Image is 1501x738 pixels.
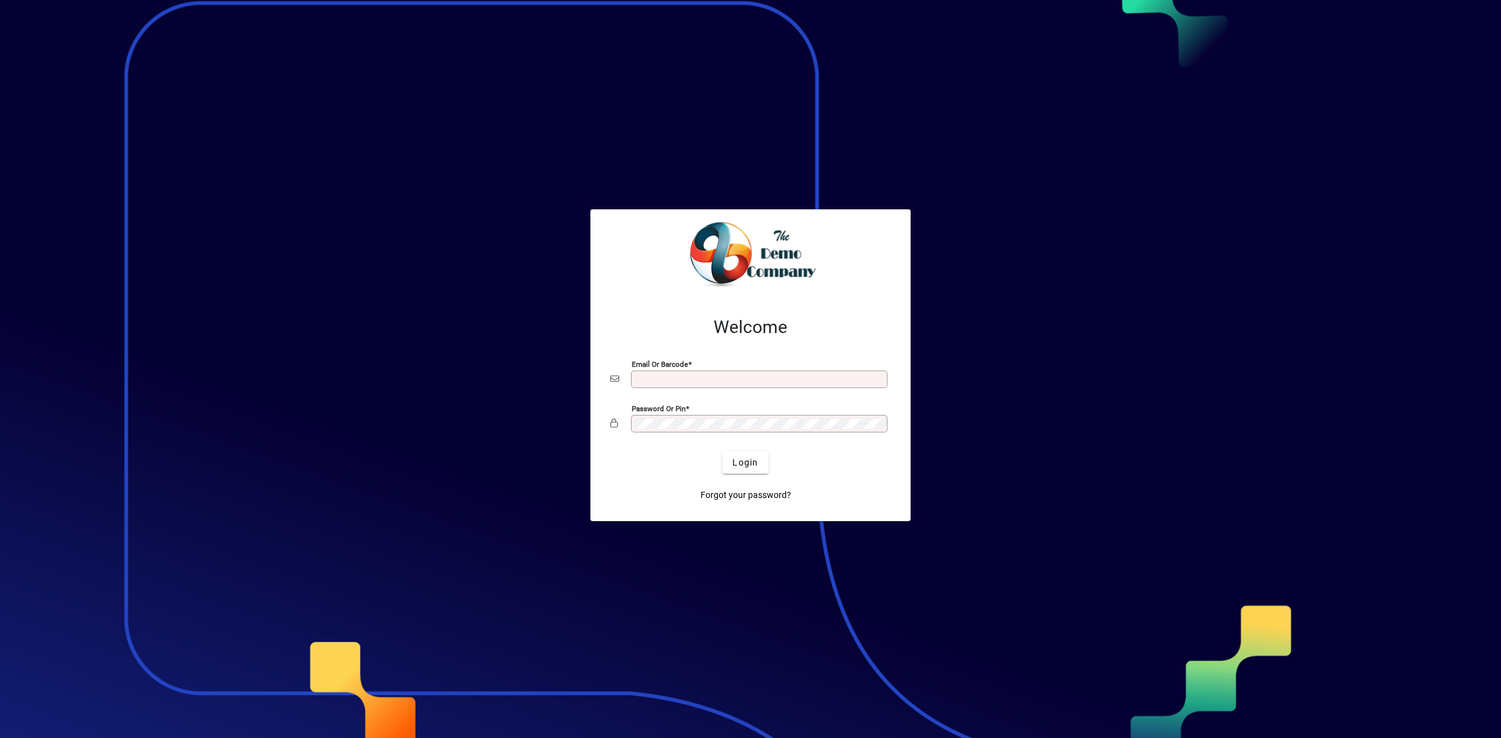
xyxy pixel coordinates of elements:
[632,404,685,413] mat-label: Password or Pin
[700,489,791,502] span: Forgot your password?
[632,360,688,369] mat-label: Email or Barcode
[695,484,796,506] a: Forgot your password?
[732,456,758,469] span: Login
[722,451,768,474] button: Login
[610,317,891,338] h2: Welcome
